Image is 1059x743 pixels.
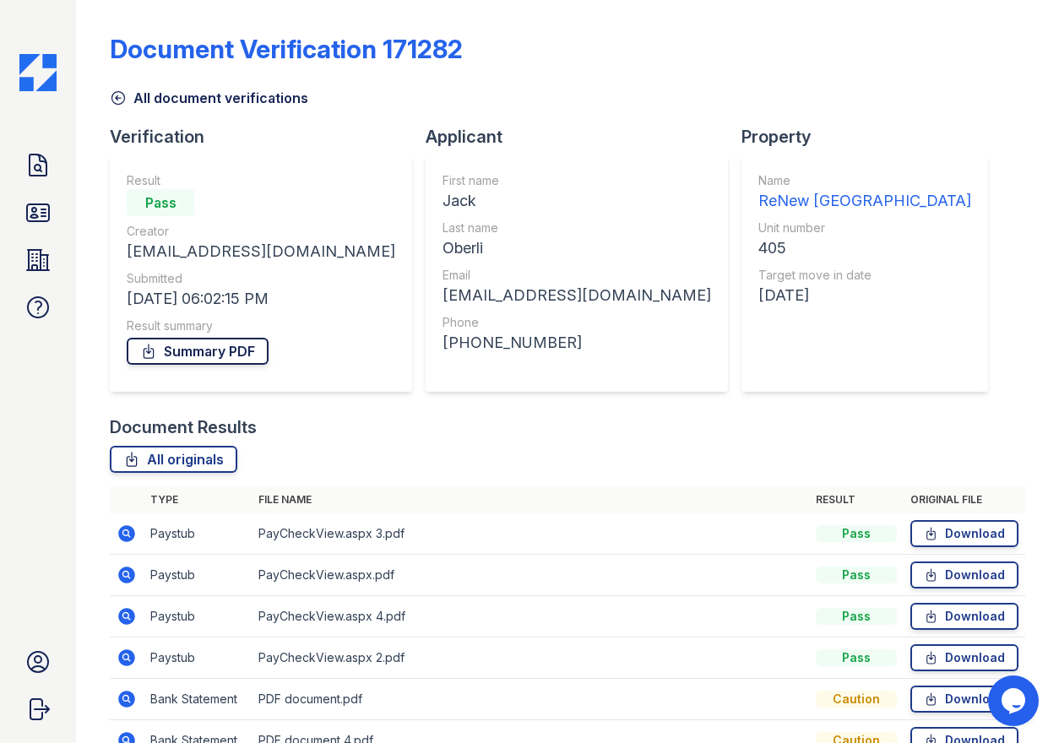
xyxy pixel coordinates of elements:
[19,54,57,91] img: CE_Icon_Blue-c292c112584629df590d857e76928e9f676e5b41ef8f769ba2f05ee15b207248.png
[910,561,1018,588] a: Download
[758,172,971,213] a: Name ReNew [GEOGRAPHIC_DATA]
[816,525,897,542] div: Pass
[816,567,897,583] div: Pass
[910,603,1018,630] a: Download
[127,223,395,240] div: Creator
[443,284,711,307] div: [EMAIL_ADDRESS][DOMAIN_NAME]
[252,513,809,555] td: PayCheckView.aspx 3.pdf
[110,34,463,64] div: Document Verification 171282
[127,172,395,189] div: Result
[127,317,395,334] div: Result summary
[816,608,897,625] div: Pass
[758,236,971,260] div: 405
[758,172,971,189] div: Name
[443,267,711,284] div: Email
[252,637,809,679] td: PayCheckView.aspx 2.pdf
[443,189,711,213] div: Jack
[144,555,252,596] td: Paystub
[252,679,809,720] td: PDF document.pdf
[758,284,971,307] div: [DATE]
[252,596,809,637] td: PayCheckView.aspx 4.pdf
[816,691,897,708] div: Caution
[988,675,1042,726] iframe: chat widget
[443,172,711,189] div: First name
[110,125,426,149] div: Verification
[127,240,395,263] div: [EMAIL_ADDRESS][DOMAIN_NAME]
[127,270,395,287] div: Submitted
[110,88,308,108] a: All document verifications
[904,486,1025,513] th: Original file
[144,679,252,720] td: Bank Statement
[426,125,741,149] div: Applicant
[741,125,1002,149] div: Property
[144,513,252,555] td: Paystub
[443,331,711,355] div: [PHONE_NUMBER]
[443,220,711,236] div: Last name
[758,220,971,236] div: Unit number
[144,637,252,679] td: Paystub
[758,189,971,213] div: ReNew [GEOGRAPHIC_DATA]
[910,520,1018,547] a: Download
[127,287,395,311] div: [DATE] 06:02:15 PM
[758,267,971,284] div: Target move in date
[910,644,1018,671] a: Download
[816,649,897,666] div: Pass
[910,686,1018,713] a: Download
[110,446,237,473] a: All originals
[252,486,809,513] th: File name
[127,189,194,216] div: Pass
[144,596,252,637] td: Paystub
[252,555,809,596] td: PayCheckView.aspx.pdf
[443,236,711,260] div: Oberli
[127,338,269,365] a: Summary PDF
[144,486,252,513] th: Type
[809,486,904,513] th: Result
[110,415,257,439] div: Document Results
[443,314,711,331] div: Phone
